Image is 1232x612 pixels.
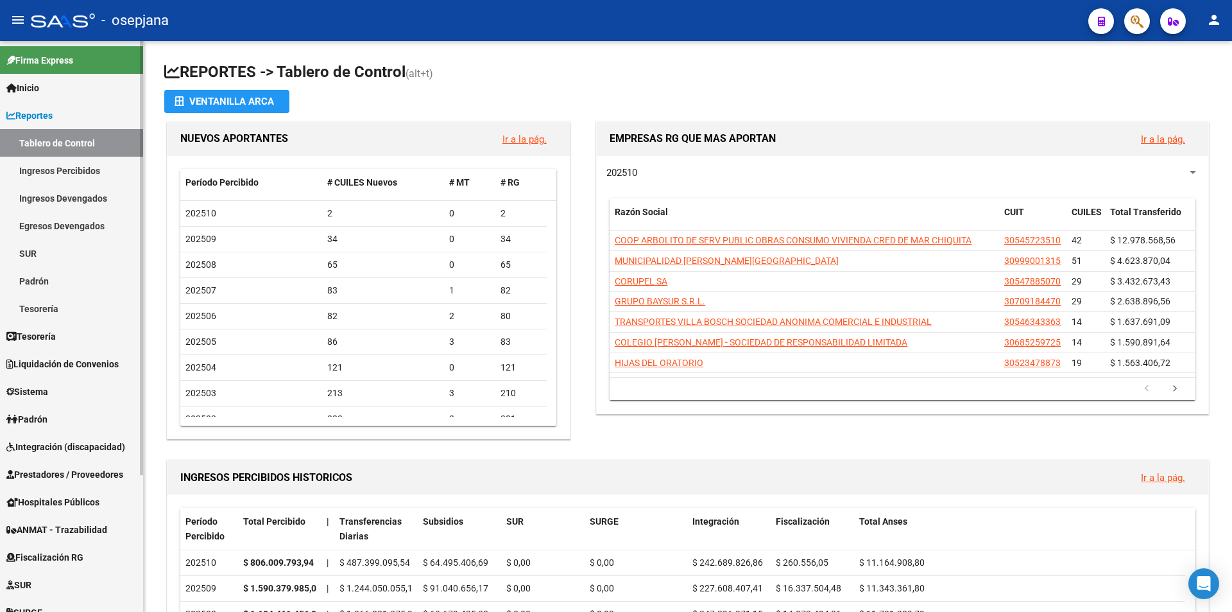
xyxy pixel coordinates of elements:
span: Hospitales Públicos [6,495,99,509]
div: 65 [501,258,542,272]
span: # RG [501,177,520,188]
button: Ir a la pág. [1131,127,1195,151]
span: 42 [1072,235,1082,245]
datatable-header-cell: Razón Social [610,198,999,241]
mat-icon: menu [10,12,26,28]
span: $ 0,00 [590,583,614,593]
div: 0 [449,206,490,221]
span: Total Transferido [1110,207,1181,217]
span: $ 0,00 [506,583,531,593]
span: $ 1.563.406,72 [1110,358,1170,368]
span: 29 [1072,296,1082,306]
span: $ 1.637.691,09 [1110,317,1170,327]
span: $ 242.689.826,86 [692,557,763,568]
span: 202510 [606,167,637,179]
span: Razón Social [615,207,668,217]
button: Ventanilla ARCA [164,90,289,113]
span: | [327,583,329,593]
mat-icon: person [1206,12,1222,28]
div: 213 [327,386,440,401]
span: Subsidios [423,516,463,527]
div: 82 [327,309,440,324]
datatable-header-cell: Período Percibido [180,169,322,197]
span: 14 [1072,317,1082,327]
span: CUIT [1004,207,1024,217]
span: Fiscalización [776,516,830,527]
span: Padrón [6,412,47,426]
span: $ 0,00 [590,557,614,568]
div: 83 [501,335,542,349]
div: 0 [449,232,490,247]
datatable-header-cell: # CUILES Nuevos [322,169,445,197]
h1: REPORTES -> Tablero de Control [164,62,1211,84]
span: 202503 [185,388,216,398]
datatable-header-cell: Total Percibido [238,508,321,550]
span: 29 [1072,276,1082,286]
span: 202509 [185,234,216,244]
span: Inicio [6,81,39,95]
span: 14 [1072,337,1082,347]
span: COLEGIO [PERSON_NAME] - SOCIEDAD DE RESPONSABILIDAD LIMITADA [615,337,907,347]
span: CUILES [1072,207,1102,217]
div: 86 [327,335,440,349]
datatable-header-cell: Total Transferido [1105,198,1195,241]
datatable-header-cell: # MT [444,169,495,197]
span: Tesorería [6,329,56,344]
div: 121 [327,360,440,375]
span: 202505 [185,337,216,347]
span: $ 91.040.656,17 [423,583,488,593]
span: 202504 [185,362,216,372]
span: $ 1.590.891,64 [1110,337,1170,347]
span: Integración [692,516,739,527]
span: 30545723510 [1004,235,1061,245]
span: 19 [1072,358,1082,368]
div: 2 [327,206,440,221]
a: Ir a la pág. [1141,472,1185,484]
a: go to next page [1163,382,1187,396]
a: go to previous page [1134,382,1159,396]
span: 30709184470 [1004,296,1061,306]
div: 210 [501,386,542,401]
datatable-header-cell: SUR [501,508,585,550]
span: # CUILES Nuevos [327,177,397,188]
span: 51 [1072,256,1082,266]
datatable-header-cell: Total Anses [854,508,1185,550]
span: $ 16.337.504,48 [776,583,841,593]
datatable-header-cell: # RG [495,169,547,197]
span: 30546343363 [1004,317,1061,327]
button: Ir a la pág. [492,127,557,151]
span: INGRESOS PERCIBIDOS HISTORICOS [180,471,352,484]
span: Transferencias Diarias [339,516,402,541]
div: 0 [449,360,490,375]
div: 82 [501,283,542,298]
span: MUNICIPALIDAD [PERSON_NAME][GEOGRAPHIC_DATA] [615,256,839,266]
span: $ 260.556,05 [776,557,828,568]
span: SUR [6,578,31,592]
datatable-header-cell: Período Percibido [180,508,238,550]
button: Ir a la pág. [1131,466,1195,489]
span: 30685259725 [1004,337,1061,347]
span: 30999001315 [1004,256,1061,266]
span: Liquidación de Convenios [6,357,119,371]
datatable-header-cell: Transferencias Diarias [334,508,418,550]
span: HIJAS DEL ORATORIO [615,358,703,368]
span: Total Percibido [243,516,305,527]
div: 202510 [185,555,233,570]
span: $ 11.343.361,80 [859,583,925,593]
a: Ir a la pág. [1141,134,1185,145]
datatable-header-cell: CUILES [1066,198,1105,241]
span: 202506 [185,311,216,321]
datatable-header-cell: Integración [687,508,771,550]
div: 34 [501,232,542,247]
div: 202509 [185,581,233,596]
span: ANMAT - Trazabilidad [6,523,107,537]
span: TRANSPORTES VILLA BOSCH SOCIEDAD ANONIMA COMERCIAL E INDUSTRIAL [615,317,932,327]
datatable-header-cell: Fiscalización [771,508,854,550]
datatable-header-cell: | [321,508,334,550]
span: Integración (discapacidad) [6,440,125,454]
span: $ 227.608.407,41 [692,583,763,593]
span: COOP ARBOLITO DE SERV PUBLIC OBRAS CONSUMO VIVIENDA CRED DE MAR CHIQUITA [615,235,971,245]
div: 3 [449,335,490,349]
span: Período Percibido [185,177,259,188]
span: Reportes [6,109,53,123]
